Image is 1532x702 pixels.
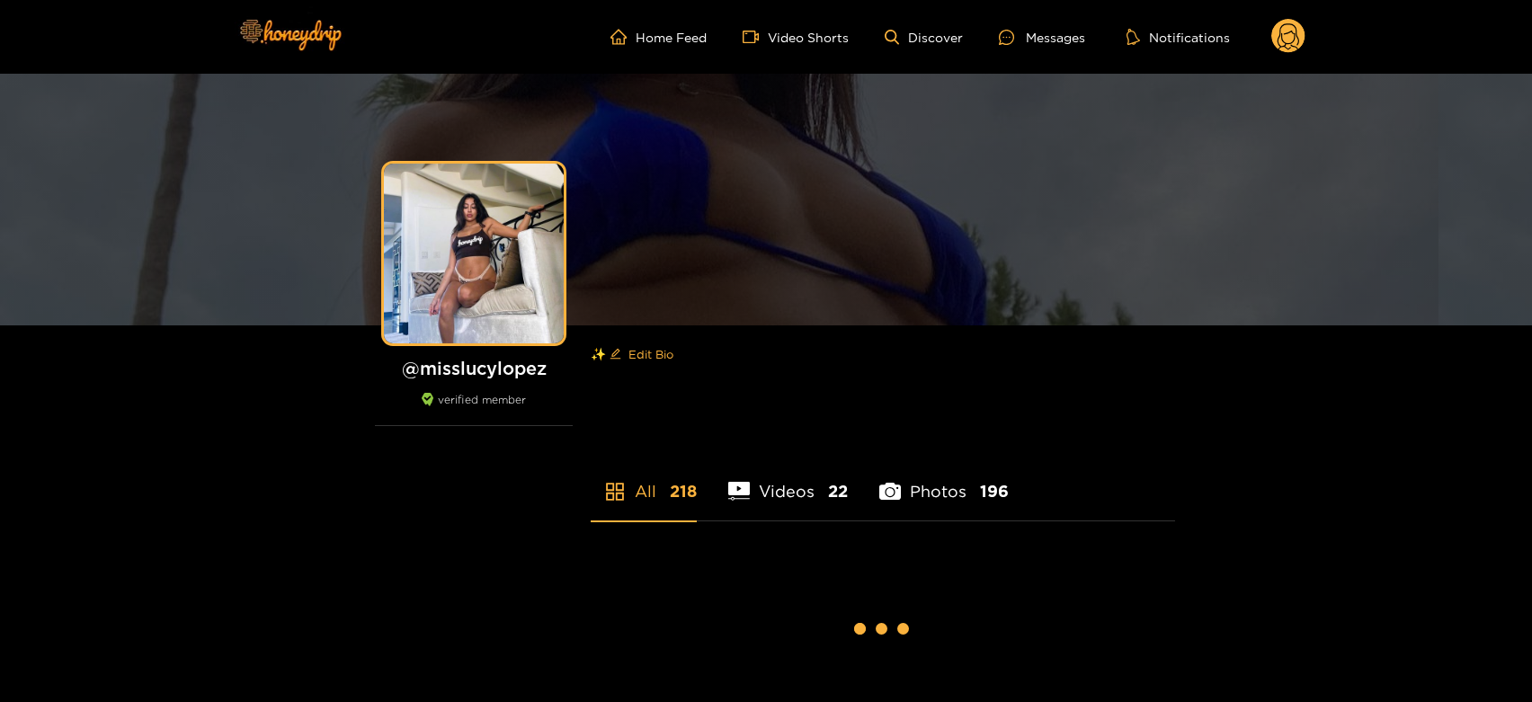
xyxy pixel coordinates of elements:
[743,29,849,45] a: Video Shorts
[670,480,697,502] span: 218
[999,27,1085,48] div: Messages
[375,393,573,426] div: verified member
[591,440,697,520] li: All
[610,29,636,45] span: home
[610,29,707,45] a: Home Feed
[610,348,621,361] span: edit
[606,340,677,369] button: editEdit Bio
[728,440,848,520] li: Videos
[743,29,768,45] span: video-camera
[885,30,963,45] a: Discover
[628,345,673,363] span: Edit Bio
[980,480,1009,502] span: 196
[879,440,1009,520] li: Photos
[591,325,1175,383] div: ✨
[375,357,573,379] h1: @ misslucylopez
[1121,28,1235,46] button: Notifications
[828,480,848,502] span: 22
[604,481,626,502] span: appstore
